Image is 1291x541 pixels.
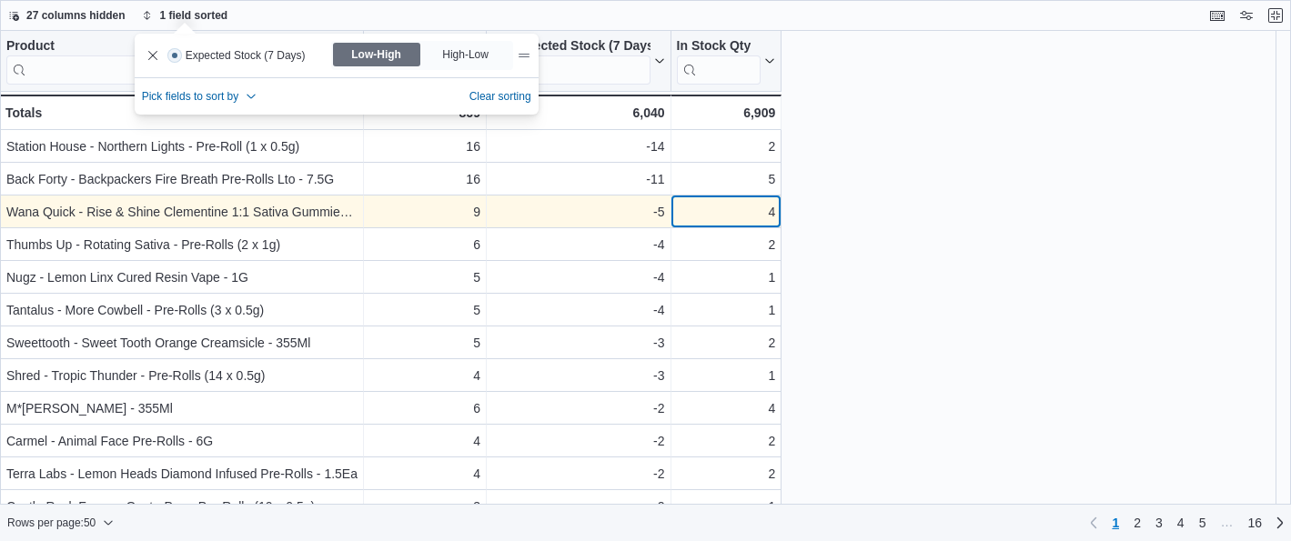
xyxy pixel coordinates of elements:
button: Remove Expected Stock (7 Days) from data grid sort [142,45,164,66]
div: -4 [492,299,665,321]
button: 27 columns hidden [1,5,133,26]
div: 6,909 [677,102,776,124]
a: Page 2 of 16 [1126,508,1148,537]
div: Product [6,38,343,55]
span: 4 [1177,514,1185,532]
ul: Pagination for preceding grid [1104,508,1269,537]
div: -2 [492,463,665,485]
button: Page 1 of 16 [1104,508,1126,537]
label: High-Low [422,41,513,68]
div: 1 [677,299,776,321]
div: -4 [492,266,665,288]
div: 2 [677,135,776,157]
div: -11 [492,168,665,190]
div: Shred - Tropic Thunder - Pre-Rolls (14 x 0.5g) [6,365,358,386]
a: Page 4 of 16 [1170,508,1192,537]
button: Clear sorting [469,85,531,107]
div: 3 [369,496,480,517]
div: Product [6,38,343,85]
div: Totals [5,102,358,124]
div: Carmel - Animal Face Pre-Rolls - 6G [6,430,358,452]
span: High-Low [442,41,492,68]
div: 5 [369,266,480,288]
div: 2 [677,332,776,354]
span: 16 [1247,514,1262,532]
div: Expected Stock (7 Days) [510,38,651,55]
div: -3 [492,365,665,386]
div: 2 [677,430,776,452]
div: Sweettooth - Sweet Tooth Orange Creamsicle - 355Ml [6,332,358,354]
div: 6,040 [492,102,665,124]
div: 16 [369,135,480,157]
a: Next page [1269,512,1291,534]
div: 6 [369,397,480,419]
div: 4 [369,365,480,386]
button: Product [6,38,358,85]
span: 5 [1199,514,1206,532]
span: Clear sorting [469,89,531,104]
div: Wana Quick - Rise & Shine Clementine 1:1 Sativa Gummies - 9G [6,201,358,223]
div: 16 [369,168,480,190]
label: Low-High [331,41,422,68]
div: 4 [677,397,776,419]
button: Previous page [1083,512,1104,534]
div: -2 [492,397,665,419]
div: 5 [369,332,480,354]
div: 9 [369,201,480,223]
div: -2 [492,496,665,517]
span: Pick fields to sort by [142,89,239,104]
button: Exit fullscreen [1265,5,1286,26]
div: -3 [492,332,665,354]
div: In Stock Qty [677,38,761,55]
span: 27 columns hidden [26,8,126,23]
a: Page 16 of 16 [1240,508,1269,537]
button: Keyboard shortcuts [1206,5,1228,26]
button: 1 field sorted [135,5,236,26]
div: Tantalus - More Cowbell - Pre-Rolls (3 x 0.5g) [6,299,358,321]
div: 4 [677,201,776,223]
div: 6 [369,234,480,255]
div: 1 [677,266,776,288]
div: -2 [492,430,665,452]
p: Expected Stock (7 Days) [186,48,306,63]
div: Castle Rock Farms - GastroPop - Pre-Rolls (10 x 0.5g) [6,496,358,517]
div: In Stock Qty [677,38,761,85]
div: -14 [492,135,665,157]
span: 3 [1155,514,1163,532]
div: 1 [677,365,776,386]
button: Pick fields to sort by [142,85,257,107]
div: Thumbs Up - Rotating Sativa - Pre-Rolls (2 x 1g) [6,234,358,255]
div: Station House - Northern Lights - Pre-Roll (1 x 0.5g) [6,135,358,157]
div: Terra Labs - Lemon Heads Diamond Infused Pre-Rolls - 1.5Ea [6,463,358,485]
div: Expected Stock (7 Days) [510,38,651,85]
div: 4 [369,430,480,452]
span: 2 [1134,514,1141,532]
li: Skipping pages 6 to 15 [1213,515,1240,536]
div: -4 [492,234,665,255]
div: 5 [369,299,480,321]
span: 1 [1112,514,1119,532]
div: -5 [492,201,665,223]
nav: Pagination for preceding grid [1083,508,1291,537]
div: Back Forty - Backpackers Fire Breath Pre-Rolls Lto - 7.5G [6,168,358,190]
span: 1 field sorted [160,8,228,23]
div: M*[PERSON_NAME] - 355Ml [6,397,358,419]
button: In Stock Qty [677,38,776,85]
div: 4 [369,463,480,485]
span: Rows per page : 50 [7,516,96,530]
div: Drag handle [517,48,531,63]
div: 2 [677,463,776,485]
div: Nugz - Lemon Linx Cured Resin Vape - 1G [6,266,358,288]
span: Low-High [351,41,401,68]
button: Expected Stock (7 Days) [492,38,665,85]
a: Page 5 of 16 [1192,508,1214,537]
a: Page 3 of 16 [1148,508,1170,537]
div: 1 [677,496,776,517]
div: 2 [677,234,776,255]
div: 5 [677,168,776,190]
button: Display options [1236,5,1257,26]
